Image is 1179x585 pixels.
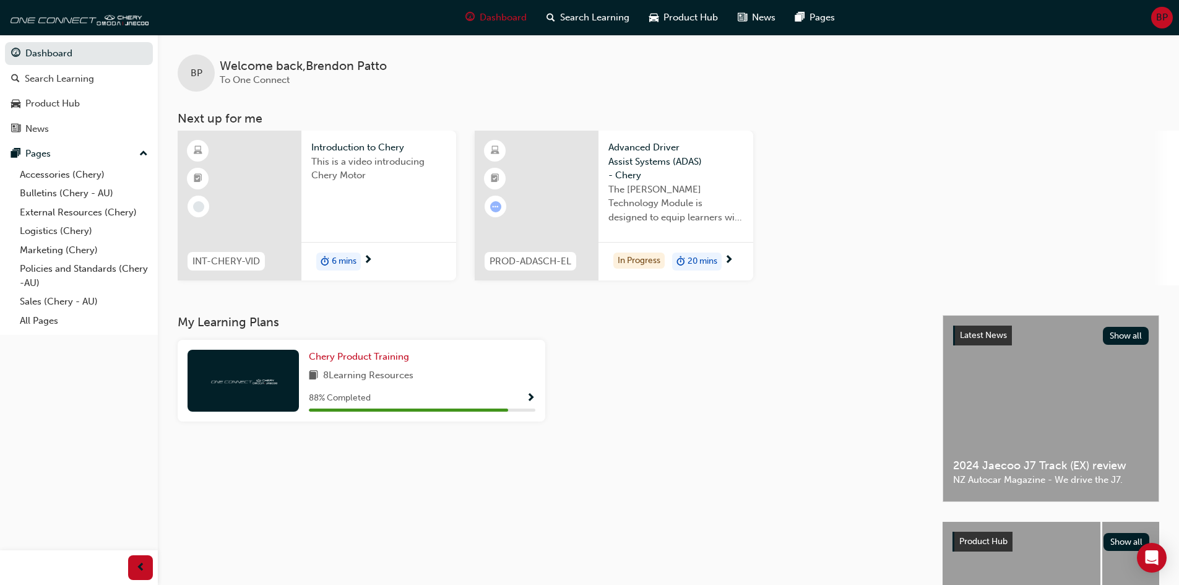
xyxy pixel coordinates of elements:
[738,10,747,25] span: news-icon
[15,259,153,292] a: Policies and Standards (Chery -AU)
[193,201,204,212] span: learningRecordVerb_NONE-icon
[1103,327,1149,345] button: Show all
[321,254,329,270] span: duration-icon
[1103,533,1150,551] button: Show all
[953,473,1149,487] span: NZ Autocar Magazine - We drive the J7.
[943,315,1159,502] a: Latest NewsShow all2024 Jaecoo J7 Track (EX) reviewNZ Autocar Magazine - We drive the J7.
[546,10,555,25] span: search-icon
[220,59,387,74] span: Welcome back , Brendon Patto
[11,74,20,85] span: search-icon
[5,118,153,141] a: News
[6,5,149,30] img: oneconnect
[25,122,49,136] div: News
[959,536,1008,547] span: Product Hub
[491,143,499,159] span: learningResourceType_ELEARNING-icon
[5,40,153,142] button: DashboardSearch LearningProduct HubNews
[676,254,685,270] span: duration-icon
[323,368,413,384] span: 8 Learning Resources
[15,241,153,260] a: Marketing (Chery)
[158,111,1179,126] h3: Next up for me
[136,560,145,576] span: prev-icon
[25,147,51,161] div: Pages
[1151,7,1173,28] button: BP
[309,351,409,362] span: Chery Product Training
[663,11,718,25] span: Product Hub
[613,253,665,269] div: In Progress
[526,393,535,404] span: Show Progress
[810,11,835,25] span: Pages
[490,254,571,269] span: PROD-ADASCH-EL
[752,11,775,25] span: News
[608,141,743,183] span: Advanced Driver Assist Systems (ADAS) - Chery
[480,11,527,25] span: Dashboard
[15,203,153,222] a: External Resources (Chery)
[11,124,20,135] span: news-icon
[309,350,414,364] a: Chery Product Training
[178,131,456,280] a: INT-CHERY-VIDIntroduction to CheryThis is a video introducing Chery Motorduration-icon6 mins
[688,254,717,269] span: 20 mins
[363,255,373,266] span: next-icon
[5,42,153,65] a: Dashboard
[465,10,475,25] span: guage-icon
[15,292,153,311] a: Sales (Chery - AU)
[209,375,277,386] img: oneconnect
[649,10,659,25] span: car-icon
[178,315,923,329] h3: My Learning Plans
[475,131,753,280] a: PROD-ADASCH-ELAdvanced Driver Assist Systems (ADAS) - CheryThe [PERSON_NAME] Technology Module is...
[1156,11,1168,25] span: BP
[608,183,743,225] span: The [PERSON_NAME] Technology Module is designed to equip learners with essential knowledge about ...
[220,74,290,85] span: To One Connect
[728,5,785,30] a: news-iconNews
[795,10,805,25] span: pages-icon
[25,97,80,111] div: Product Hub
[309,368,318,384] span: book-icon
[5,142,153,165] button: Pages
[15,165,153,184] a: Accessories (Chery)
[785,5,845,30] a: pages-iconPages
[15,184,153,203] a: Bulletins (Chery - AU)
[192,254,260,269] span: INT-CHERY-VID
[5,67,153,90] a: Search Learning
[456,5,537,30] a: guage-iconDashboard
[953,326,1149,345] a: Latest NewsShow all
[952,532,1149,552] a: Product HubShow all
[960,330,1007,340] span: Latest News
[5,92,153,115] a: Product Hub
[526,391,535,406] button: Show Progress
[15,222,153,241] a: Logistics (Chery)
[309,391,371,405] span: 88 % Completed
[332,254,356,269] span: 6 mins
[560,11,629,25] span: Search Learning
[15,311,153,331] a: All Pages
[639,5,728,30] a: car-iconProduct Hub
[194,171,202,187] span: booktick-icon
[953,459,1149,473] span: 2024 Jaecoo J7 Track (EX) review
[1137,543,1167,573] div: Open Intercom Messenger
[724,255,733,266] span: next-icon
[537,5,639,30] a: search-iconSearch Learning
[311,155,446,183] span: This is a video introducing Chery Motor
[11,149,20,160] span: pages-icon
[25,72,94,86] div: Search Learning
[491,171,499,187] span: booktick-icon
[11,48,20,59] span: guage-icon
[191,66,202,80] span: BP
[139,146,148,162] span: up-icon
[311,141,446,155] span: Introduction to Chery
[11,98,20,110] span: car-icon
[194,143,202,159] span: learningResourceType_ELEARNING-icon
[490,201,501,212] span: learningRecordVerb_ATTEMPT-icon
